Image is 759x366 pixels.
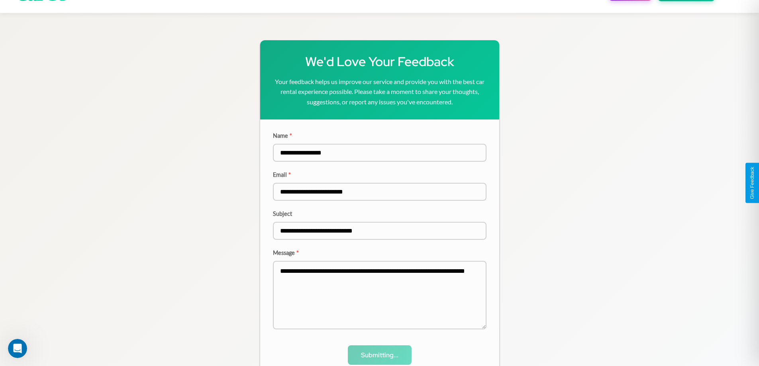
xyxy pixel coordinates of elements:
label: Name [273,132,486,139]
label: Subject [273,210,486,217]
div: Give Feedback [749,167,755,199]
label: Message [273,249,486,256]
button: Submitting... [348,345,412,365]
iframe: Intercom live chat [8,339,27,358]
p: Your feedback helps us improve our service and provide you with the best car rental experience po... [273,76,486,107]
label: Email [273,171,486,178]
h1: We'd Love Your Feedback [273,53,486,70]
